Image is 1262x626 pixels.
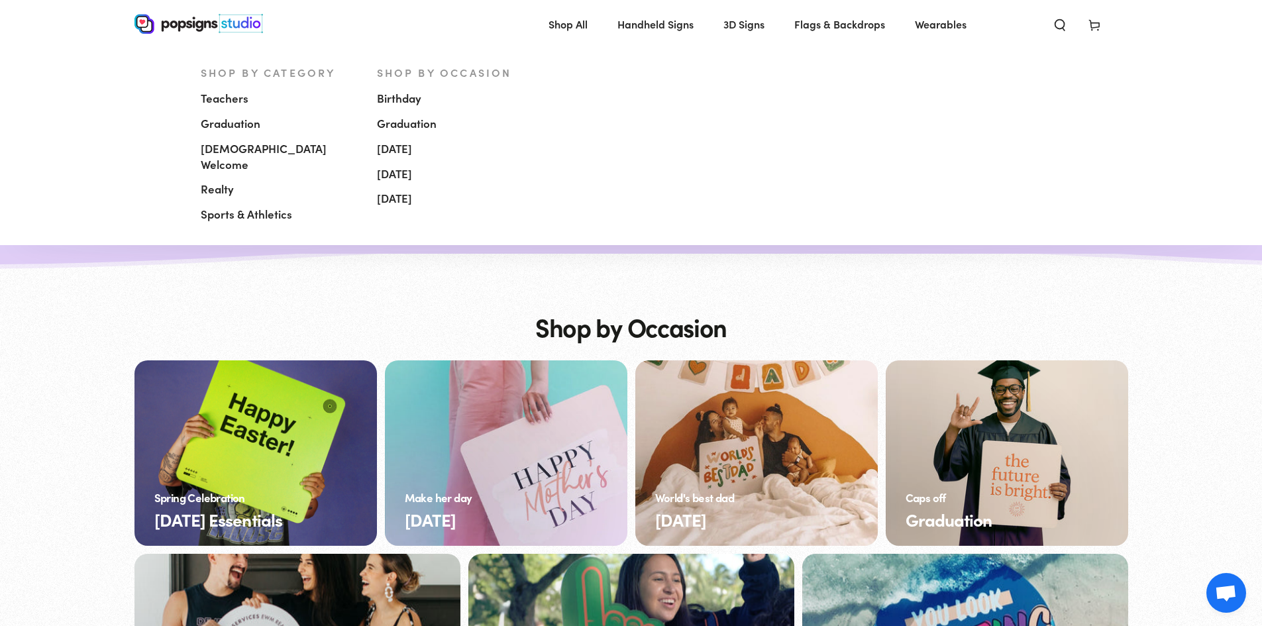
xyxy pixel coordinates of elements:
span: Handheld Signs [617,15,694,34]
a: Realty [201,177,357,202]
span: [DEMOGRAPHIC_DATA] Welcome [201,141,357,173]
span: 3D Signs [723,15,764,34]
a: [DATE] [377,162,533,187]
div: Open chat [1206,573,1246,613]
span: Shop by Category [201,65,336,79]
span: Birthday [377,91,421,107]
span: Wearables [915,15,967,34]
span: Graduation [377,116,437,132]
a: Sports & Athletics [201,202,357,227]
a: Flags & Backdrops [784,7,895,42]
span: Teachers [201,91,248,107]
summary: Search our site [1043,9,1077,38]
h2: Shop by Occasion [535,313,727,340]
a: [DATE] [377,186,533,211]
a: Shop by Occasion [377,65,533,79]
a: Graduation [377,111,533,136]
span: Flags & Backdrops [794,15,885,34]
a: Teachers [201,86,357,111]
a: Shop by Category [201,65,357,79]
a: Birthday [377,86,533,111]
span: Graduation [201,116,260,132]
span: [DATE] [377,191,412,207]
span: Realty [201,182,234,197]
span: Sports & Athletics [201,207,292,223]
span: Shop by Occasion [377,65,512,79]
a: Wearables [905,7,976,42]
a: Handheld Signs [607,7,704,42]
span: [DATE] [377,166,412,182]
a: Graduation [201,111,357,136]
a: [DEMOGRAPHIC_DATA] Welcome [201,136,357,178]
a: [DATE] [377,136,533,162]
span: Shop All [549,15,588,34]
a: 3D Signs [713,7,774,42]
a: Shop All [539,7,598,42]
span: [DATE] [377,141,412,157]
